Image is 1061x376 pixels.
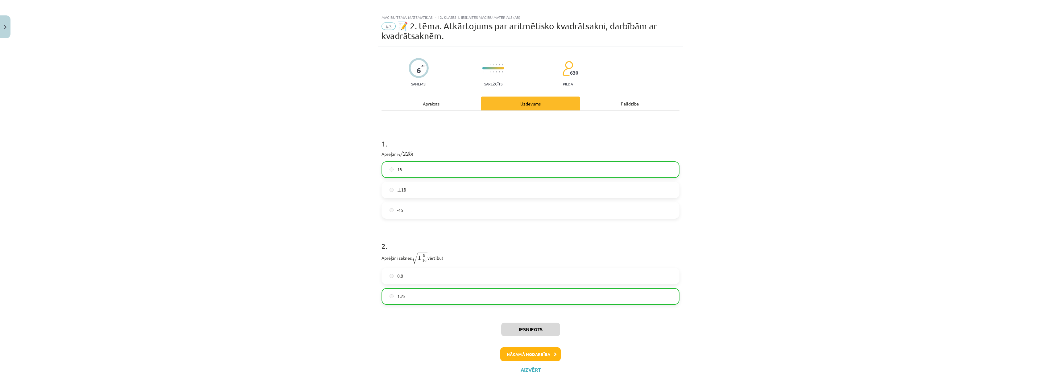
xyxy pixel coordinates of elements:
[390,294,394,298] input: 1,25
[382,150,679,158] p: Aprēķini !
[570,70,578,76] span: 630
[500,347,561,362] button: Nākamā nodarbība
[502,71,503,72] img: icon-short-line-57e1e144782c952c97e751825c79c345078a6d821885a25fce030b3d8c18986b.svg
[382,21,657,41] span: 📝 2. tēma. Atkārtojums par aritmētisko kvadrātsakni, darbībām ar kvadrātsaknēm.
[423,254,425,257] span: 9
[390,167,394,171] input: 15
[499,71,500,72] img: icon-short-line-57e1e144782c952c97e751825c79c345078a6d821885a25fce030b3d8c18986b.svg
[397,293,406,300] span: 1,25
[397,188,401,192] span: ±
[493,64,493,65] img: icon-short-line-57e1e144782c952c97e751825c79c345078a6d821885a25fce030b3d8c18986b.svg
[382,252,679,264] p: Aprēķini saknes vērtību!
[562,61,573,76] img: students-c634bb4e5e11cddfef0936a35e636f08e4e9abd3cc4e673bd6f9a4125e45ecb1.svg
[401,188,406,192] span: 15
[501,323,560,336] button: Iesniegts
[418,256,421,260] span: 1
[409,82,429,86] p: Saņemsi
[493,71,493,72] img: icon-short-line-57e1e144782c952c97e751825c79c345078a6d821885a25fce030b3d8c18986b.svg
[382,231,679,250] h1: 2 .
[397,207,403,213] span: -15
[398,151,403,157] span: √
[412,253,418,264] span: √
[421,64,425,67] span: XP
[481,97,580,110] div: Uzdevums
[382,97,481,110] div: Apraksts
[496,64,497,65] img: icon-short-line-57e1e144782c952c97e751825c79c345078a6d821885a25fce030b3d8c18986b.svg
[496,71,497,72] img: icon-short-line-57e1e144782c952c97e751825c79c345078a6d821885a25fce030b3d8c18986b.svg
[580,97,679,110] div: Palīdzība
[382,23,396,30] span: #3
[382,15,679,19] div: Mācību tēma: Matemātikas i - 12. klases 1. ieskaites mācību materiāls (ab)
[499,64,500,65] img: icon-short-line-57e1e144782c952c97e751825c79c345078a6d821885a25fce030b3d8c18986b.svg
[4,25,6,29] img: icon-close-lesson-0947bae3869378f0d4975bcd49f059093ad1ed9edebbc8119c70593378902aed.svg
[519,367,542,373] button: Aizvērt
[382,129,679,148] h1: 1 .
[397,273,403,279] span: 0,8
[502,64,503,65] img: icon-short-line-57e1e144782c952c97e751825c79c345078a6d821885a25fce030b3d8c18986b.svg
[563,82,573,86] p: pilda
[390,274,394,278] input: 0,8
[422,259,427,262] span: 16
[403,152,412,156] span: 225
[417,66,421,75] div: 6
[390,208,394,212] input: -15
[397,166,402,173] span: 15
[484,82,502,86] p: Sarežģīts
